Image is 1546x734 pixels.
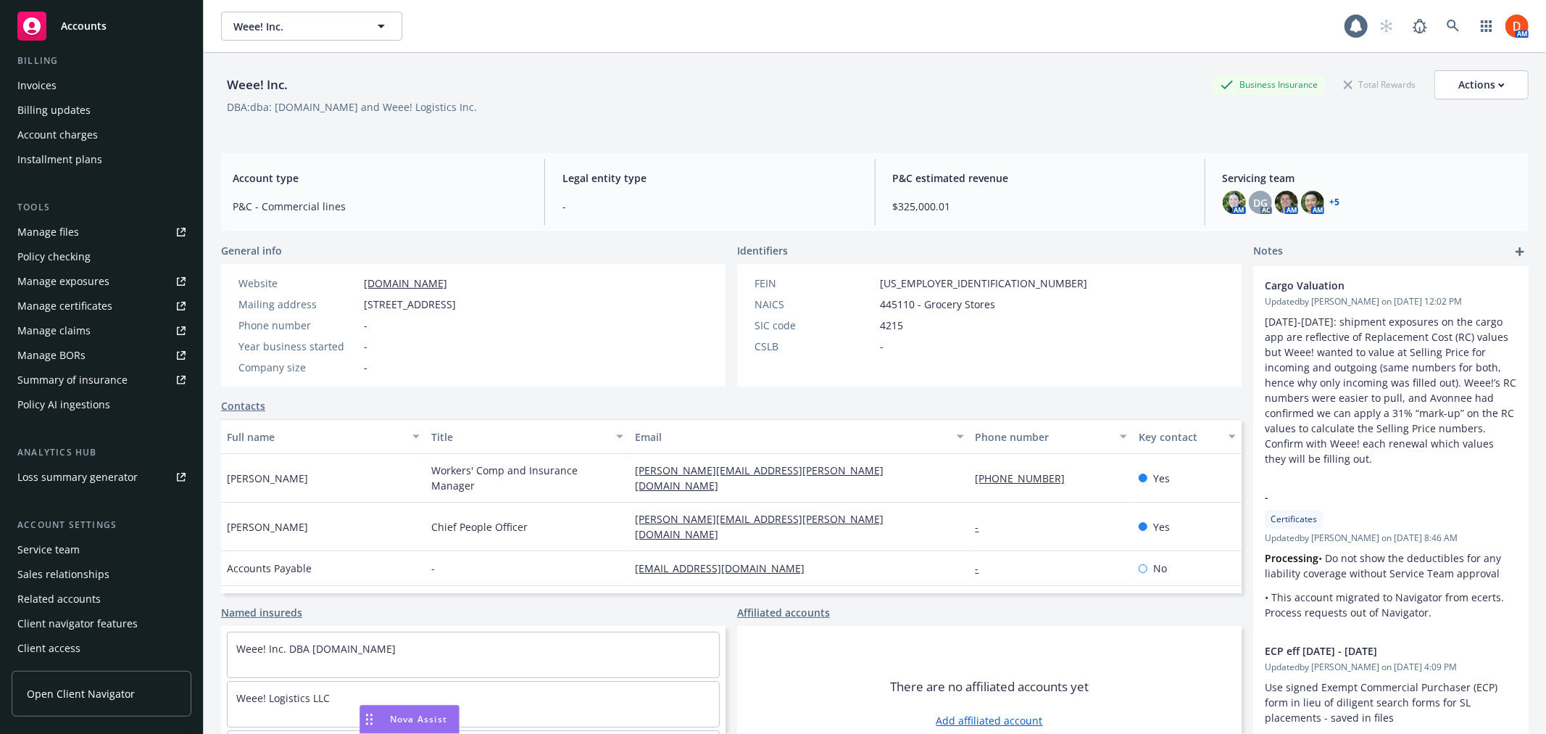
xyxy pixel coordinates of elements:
span: Updated by [PERSON_NAME] on [DATE] 4:09 PM [1265,661,1517,674]
div: Email [635,429,947,445]
button: Nova Assist [360,705,460,734]
span: Use signed Exempt Commercial Purchaser (ECP) form in lieu of diligent search forms for SL placeme... [1265,680,1500,725]
a: [PERSON_NAME][EMAIL_ADDRESS][PERSON_NAME][DOMAIN_NAME] [635,512,884,541]
div: DBA: dba: [DOMAIN_NAME] and Weee! Logistics Inc. [227,99,477,115]
div: Company size [238,360,358,375]
div: Account charges [17,123,98,147]
a: Summary of insurance [12,368,191,392]
a: Loss summary generator [12,466,191,489]
div: Weee! Inc. [221,75,294,94]
span: [US_EMPLOYER_IDENTIFICATION_NUMBER] [880,276,1087,291]
span: - [562,199,857,214]
img: photo [1223,191,1246,214]
img: photo [1301,191,1324,214]
span: Chief People Officer [431,519,528,535]
a: Policy AI ingestions [12,393,191,416]
div: Summary of insurance [17,368,128,392]
button: Weee! Inc. [221,12,402,41]
div: Policy AI ingestions [17,393,110,416]
span: 4215 [880,318,903,333]
a: Switch app [1472,12,1501,41]
a: Weee! Logistics LLC [236,691,330,705]
div: Policy checking [17,245,91,268]
div: Cargo ValuationUpdatedby [PERSON_NAME] on [DATE] 12:02 PM[DATE]-[DATE]: shipment exposures on the... [1253,266,1529,478]
a: [DOMAIN_NAME] [364,276,447,290]
div: Manage claims [17,319,91,342]
div: Website [238,276,358,291]
a: - [976,520,991,534]
div: Billing [12,54,191,68]
img: photo [1275,191,1298,214]
div: Title [431,429,608,445]
div: Year business started [238,339,358,354]
a: - [976,561,991,575]
a: Accounts [12,6,191,46]
p: [DATE]-[DATE]: shipment exposures on the cargo app are reflective of Replacement Cost (RC) values... [1265,314,1517,466]
span: Account type [233,170,527,186]
div: Client navigator features [17,612,138,635]
span: 445110 - Grocery Stores [880,297,995,312]
a: Policy checking [12,245,191,268]
div: FEIN [755,276,874,291]
a: Add affiliated account [936,713,1043,728]
a: Manage files [12,220,191,244]
span: Identifiers [737,243,788,258]
a: [PERSON_NAME][EMAIL_ADDRESS][PERSON_NAME][DOMAIN_NAME] [635,463,884,492]
a: [PHONE_NUMBER] [976,471,1077,485]
a: Named insureds [221,605,302,620]
a: add [1511,243,1529,260]
div: SIC code [755,318,874,333]
a: Manage claims [12,319,191,342]
button: Key contact [1133,419,1242,454]
span: Legal entity type [562,170,857,186]
a: Manage BORs [12,344,191,367]
span: Workers' Comp and Insurance Manager [431,463,624,493]
div: CSLB [755,339,874,354]
span: - [364,318,367,333]
div: Mailing address [238,297,358,312]
span: - [431,561,435,576]
span: [PERSON_NAME] [227,471,308,486]
a: Invoices [12,74,191,97]
p: • Do not show the deductibles for any liability coverage without Service Team approval [1265,550,1517,581]
span: Yes [1153,471,1170,486]
div: NAICS [755,297,874,312]
div: Client access [17,637,80,660]
div: Invoices [17,74,57,97]
span: ECP eff [DATE] - [DATE] [1265,643,1479,659]
a: Sales relationships [12,563,191,586]
a: Client access [12,637,191,660]
div: Manage files [17,220,79,244]
div: Sales relationships [17,563,109,586]
a: Search [1439,12,1468,41]
div: Full name [227,429,404,445]
a: Service team [12,538,191,561]
div: Loss summary generator [17,466,138,489]
a: Related accounts [12,587,191,611]
div: Manage certificates [17,294,112,318]
span: Accounts [61,20,107,32]
a: Installment plans [12,148,191,171]
div: Analytics hub [12,445,191,460]
div: Tools [12,200,191,215]
span: - [1265,490,1479,505]
a: Manage certificates [12,294,191,318]
div: -CertificatesUpdatedby [PERSON_NAME] on [DATE] 8:46 AMProcessing• Do not show the deductibles for... [1253,478,1529,632]
span: DG [1253,195,1268,210]
span: Servicing team [1223,170,1517,186]
button: Title [425,419,630,454]
div: Related accounts [17,587,101,611]
span: - [880,339,884,354]
div: Phone number [238,318,358,333]
div: Actions [1458,71,1505,99]
span: - [364,360,367,375]
a: Report a Bug [1405,12,1434,41]
span: Weee! Inc. [233,19,359,34]
span: Yes [1153,519,1170,535]
div: Service team [17,538,80,561]
div: Key contact [1139,429,1220,445]
a: Manage exposures [12,270,191,293]
span: [STREET_ADDRESS] [364,297,456,312]
span: P&C estimated revenue [893,170,1187,186]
